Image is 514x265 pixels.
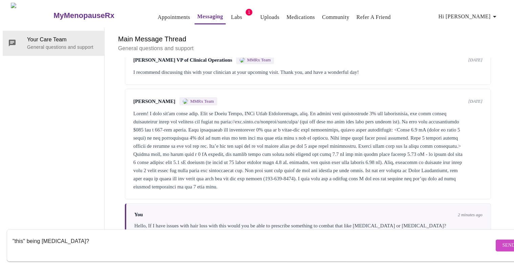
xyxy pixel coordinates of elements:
[118,34,498,44] h6: Main Message Thread
[322,13,350,22] a: Community
[354,11,394,24] button: Refer a Friend
[118,44,498,53] p: General questions and support
[134,212,143,218] span: You
[3,31,104,55] div: Your Care TeamGeneral questions and support
[439,12,499,21] span: Hi [PERSON_NAME]
[183,99,188,104] img: MMRX
[240,57,245,63] img: MMRX
[226,11,247,24] button: Labs
[231,13,242,22] a: Labs
[468,57,483,63] span: [DATE]
[458,212,483,218] span: 2 minutes ago
[246,9,252,16] span: 1
[27,36,99,44] span: Your Care Team
[53,4,141,27] a: MyMenopauseRx
[158,13,190,22] a: Appointments
[190,99,214,104] span: MMRx Team
[319,11,352,24] button: Community
[134,222,483,230] div: Hello, If I have issues with hair loss with this would you be able to prescribe something to comb...
[133,99,175,104] span: [PERSON_NAME]
[436,10,501,23] button: Hi [PERSON_NAME]
[258,11,282,24] button: Uploads
[197,12,223,21] a: Messaging
[11,3,53,28] img: MyMenopauseRx Logo
[133,109,483,191] div: Lorem! I dolo sit'am conse adip. Elit se Doeiu Tempo, INCi Utlab Etdoloremagn, aliq. En admini ve...
[195,10,226,24] button: Messaging
[13,235,494,256] textarea: Send a message about your appointment
[27,44,99,50] p: General questions and support
[287,13,315,22] a: Medications
[260,13,280,22] a: Uploads
[284,11,318,24] button: Medications
[247,57,271,63] span: MMRx Team
[356,13,391,22] a: Refer a Friend
[53,11,114,20] h3: MyMenopauseRx
[133,57,232,63] span: [PERSON_NAME] VP of Clinical Operations
[155,11,193,24] button: Appointments
[468,99,483,104] span: [DATE]
[133,68,483,76] div: I recommend discussing this with your clinician at your upcoming visit. Thank you, and have a won...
